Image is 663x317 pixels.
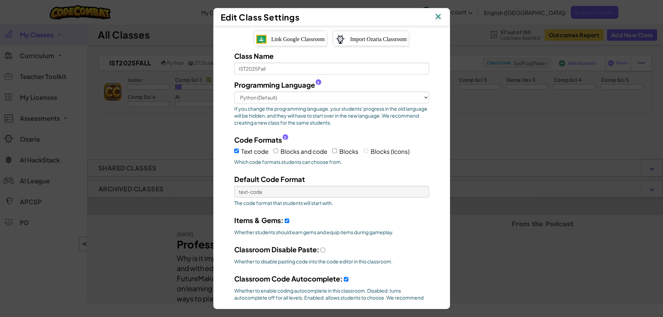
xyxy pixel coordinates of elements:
[234,199,429,206] span: The code format that students will start with.
[284,135,286,141] span: ?
[317,80,319,86] span: ?
[241,148,268,155] span: Text code
[335,34,346,44] img: ozaria-logo.png
[234,135,282,145] span: Code Formats
[274,149,278,153] input: Blocks and code
[339,148,358,155] span: Blocks
[364,149,368,153] input: Blocks (Icons)
[234,258,429,265] span: Whether to disable pasting code into the code editor in this classroom.
[256,35,267,44] img: IconGoogleClassroom.svg
[234,287,429,308] span: Whether to enable coding autocomplete in this classroom. Disabled: turns autocomplete off for all...
[234,105,429,126] span: If you change the programming language, your students' progress in the old language will be hidde...
[371,148,410,155] span: Blocks (Icons)
[234,80,315,90] span: Programming Language
[350,36,407,42] span: Import Ozaria Classroom
[234,229,429,236] div: Whether students should earn gems and equip items during gameplay.
[234,175,305,183] span: Default Code Format
[234,51,274,60] span: Class Name
[271,36,325,42] span: Link Google Classroom
[281,148,327,155] span: Blocks and code
[332,149,337,153] input: Blocks
[234,274,343,283] span: Classroom Code Autocomplete:
[234,158,429,165] span: Which code formats students can choose from.
[234,216,284,224] span: Items & Gems:
[234,245,319,254] span: Classroom Disable Paste:
[234,149,239,153] input: Text code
